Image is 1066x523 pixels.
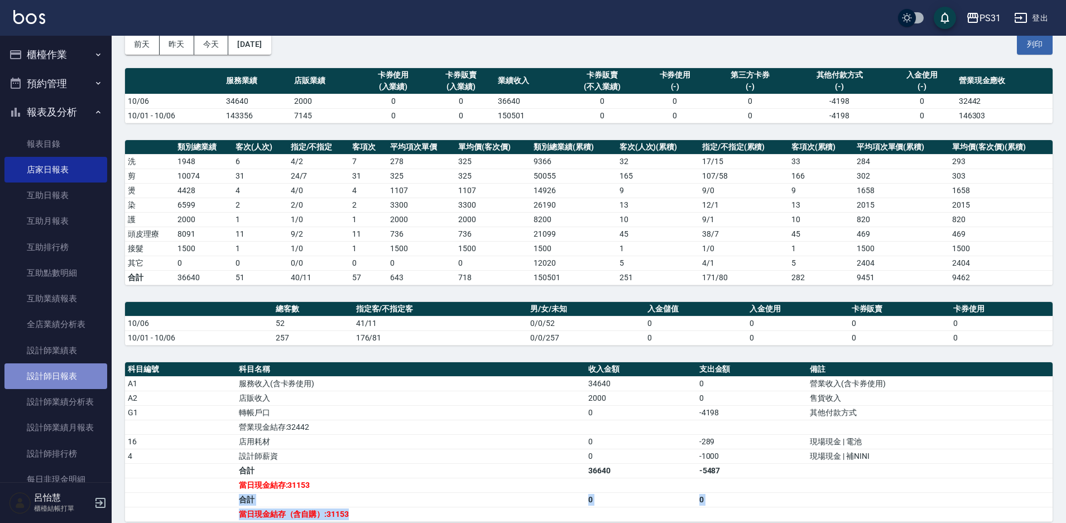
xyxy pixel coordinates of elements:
[4,234,107,260] a: 互助排行榜
[291,94,359,108] td: 2000
[273,302,353,316] th: 總客數
[160,34,194,55] button: 昨天
[291,108,359,123] td: 7145
[747,302,849,316] th: 入金使用
[194,34,229,55] button: 今天
[791,108,888,123] td: -4198
[223,108,291,123] td: 143356
[4,441,107,467] a: 設計師排行榜
[4,311,107,337] a: 全店業績分析表
[228,34,271,55] button: [DATE]
[4,338,107,363] a: 設計師業績表
[455,154,531,169] td: 325
[125,316,273,330] td: 10/06
[349,140,387,155] th: 客項次
[125,94,223,108] td: 10/06
[495,108,563,123] td: 150501
[566,69,638,81] div: 卡券販賣
[125,34,160,55] button: 前天
[387,154,455,169] td: 278
[427,108,495,123] td: 0
[288,183,350,198] td: 4 / 0
[4,157,107,183] a: 店家日報表
[789,256,854,270] td: 5
[4,40,107,69] button: 櫃檯作業
[949,154,1053,169] td: 293
[531,227,616,241] td: 21099
[273,316,353,330] td: 52
[709,108,791,123] td: 0
[236,492,585,507] td: 合計
[175,154,233,169] td: 1948
[233,227,288,241] td: 11
[349,227,387,241] td: 11
[697,434,808,449] td: -289
[645,316,747,330] td: 0
[854,270,950,285] td: 9451
[962,7,1005,30] button: PS31
[455,270,531,285] td: 718
[455,140,531,155] th: 單均價(客次價)
[455,256,531,270] td: 0
[891,81,953,93] div: (-)
[956,68,1053,94] th: 營業現金應收
[699,212,789,227] td: 9 / 1
[697,449,808,463] td: -1000
[807,405,1053,420] td: 其他付款方式
[563,94,641,108] td: 0
[4,260,107,286] a: 互助點數明細
[288,241,350,256] td: 1 / 0
[387,169,455,183] td: 325
[125,169,175,183] td: 剪
[934,7,956,29] button: save
[288,140,350,155] th: 指定/不指定
[617,198,699,212] td: 13
[427,94,495,108] td: 0
[950,316,1053,330] td: 0
[949,227,1053,241] td: 469
[854,212,950,227] td: 820
[789,169,854,183] td: 166
[854,241,950,256] td: 1500
[807,391,1053,405] td: 售貨收入
[849,316,951,330] td: 0
[794,81,885,93] div: (-)
[353,316,528,330] td: 41/11
[747,330,849,345] td: 0
[807,434,1053,449] td: 現場現金 | 電池
[585,391,697,405] td: 2000
[531,241,616,256] td: 1500
[699,154,789,169] td: 17 / 15
[4,286,107,311] a: 互助業績報表
[387,256,455,270] td: 0
[888,108,956,123] td: 0
[125,183,175,198] td: 燙
[4,389,107,415] a: 設計師業績分析表
[387,270,455,285] td: 643
[125,330,273,345] td: 10/01 - 10/06
[13,10,45,24] img: Logo
[585,492,697,507] td: 0
[697,492,808,507] td: 0
[617,212,699,227] td: 10
[387,140,455,155] th: 平均項次單價
[956,94,1053,108] td: 32442
[712,81,788,93] div: (-)
[359,94,428,108] td: 0
[288,227,350,241] td: 9 / 2
[789,154,854,169] td: 33
[949,198,1053,212] td: 2015
[175,140,233,155] th: 類別總業績
[854,154,950,169] td: 284
[789,183,854,198] td: 9
[233,169,288,183] td: 31
[950,330,1053,345] td: 0
[617,183,699,198] td: 9
[789,241,854,256] td: 1
[175,227,233,241] td: 8091
[233,241,288,256] td: 1
[888,94,956,108] td: 0
[125,362,1053,522] table: a dense table
[233,256,288,270] td: 0
[585,434,697,449] td: 0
